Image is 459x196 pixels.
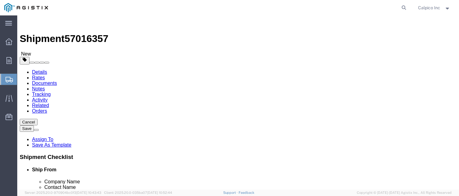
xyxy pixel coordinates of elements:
a: Feedback [239,191,254,194]
a: Support [223,191,239,194]
span: Server: 2025.20.0-970904bc0f3 [25,191,101,194]
span: Client: 2025.20.0-035ba07 [104,191,172,194]
span: Copyright © [DATE]-[DATE] Agistix Inc., All Rights Reserved [357,190,452,195]
span: [DATE] 10:52:44 [147,191,172,194]
span: [DATE] 10:43:43 [76,191,101,194]
img: logo [4,3,48,12]
iframe: FS Legacy Container [17,15,459,190]
button: Calpico Inc [418,4,451,11]
span: Calpico Inc [418,4,441,11]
